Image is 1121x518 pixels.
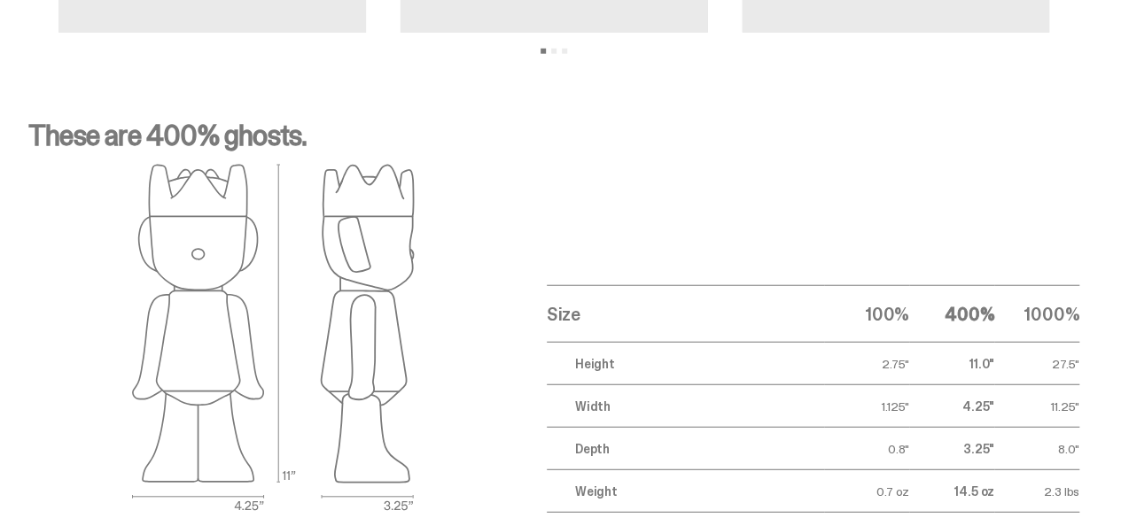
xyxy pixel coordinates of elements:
td: Height [547,343,824,385]
th: 1000% [994,286,1079,343]
button: View slide 2 [551,49,557,54]
td: 0.8" [824,428,909,470]
td: 0.7 oz [824,470,909,513]
th: 100% [824,286,909,343]
button: View slide 3 [562,49,567,54]
td: 11.0" [909,343,994,385]
td: 3.25" [909,428,994,470]
th: 400% [909,286,994,343]
td: Depth [547,428,824,470]
td: 8.0" [994,428,1079,470]
td: 2.3 lbs [994,470,1079,513]
td: 14.5 oz [909,470,994,513]
td: 4.25" [909,385,994,428]
th: Size [547,286,824,343]
td: 11.25" [994,385,1079,428]
td: 2.75" [824,343,909,385]
img: ghost outlines spec [132,164,416,513]
td: 1.125" [824,385,909,428]
td: Width [547,385,824,428]
td: 27.5" [994,343,1079,385]
button: View slide 1 [541,49,546,54]
td: Weight [547,470,824,513]
p: These are 400% ghosts. [28,121,1079,164]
